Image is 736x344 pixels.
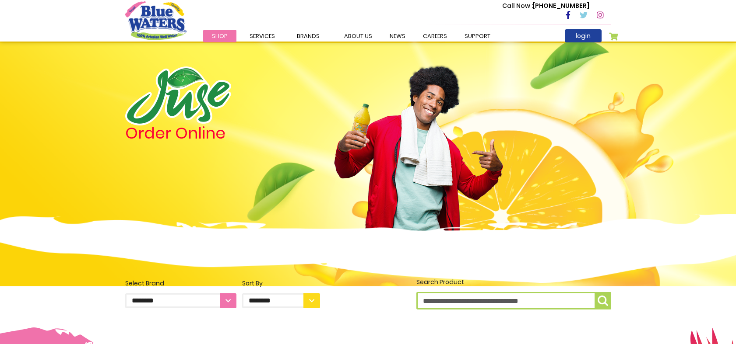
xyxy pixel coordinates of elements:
[241,30,284,42] a: Services
[598,295,608,306] img: search-icon.png
[456,30,499,42] a: support
[381,30,414,42] a: News
[333,50,504,237] img: man.png
[203,30,236,42] a: Shop
[125,125,320,141] h4: Order Online
[250,32,275,40] span: Services
[416,292,611,309] input: Search Product
[242,279,320,288] div: Sort By
[212,32,228,40] span: Shop
[595,292,611,309] button: Search Product
[565,29,602,42] a: login
[242,293,320,308] select: Sort By
[414,30,456,42] a: careers
[335,30,381,42] a: about us
[125,279,236,308] label: Select Brand
[297,32,320,40] span: Brands
[125,66,231,125] img: logo
[502,1,589,10] p: [PHONE_NUMBER]
[125,293,236,308] select: Select Brand
[416,278,611,309] label: Search Product
[502,1,533,10] span: Call Now :
[288,30,328,42] a: Brands
[125,1,187,40] a: store logo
